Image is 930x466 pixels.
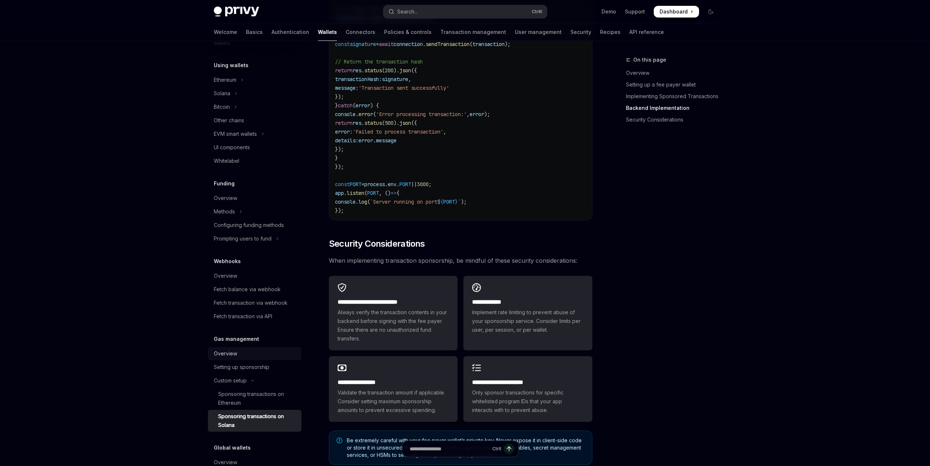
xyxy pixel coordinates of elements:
[208,347,301,360] a: Overview
[335,137,358,144] span: details:
[383,5,547,18] button: Open search
[208,192,301,205] a: Overview
[208,73,301,86] button: Toggle Ethereum section
[470,41,472,47] span: (
[347,437,585,459] span: Be extremely careful with your fee payer wallet’s private key. Never expose it in client-side cod...
[633,55,666,64] span: On this page
[532,9,543,15] span: Ctrl K
[318,23,337,41] a: Wallets
[385,181,388,188] span: .
[394,41,423,47] span: connection
[399,67,411,74] span: json
[214,335,259,343] h5: Gas management
[214,299,288,307] div: Fetch transaction via webhook
[626,90,722,102] a: Implementing Sponsored Transactions
[411,181,417,188] span: ||
[373,137,376,144] span: .
[626,102,722,114] a: Backend Implementation
[626,114,722,126] a: Security Considerations
[358,137,373,144] span: error
[388,181,396,188] span: env
[443,128,446,135] span: ,
[361,181,364,188] span: =
[214,312,272,321] div: Fetch transaction via API
[382,67,385,74] span: (
[214,143,250,152] div: UI components
[353,67,361,74] span: res
[214,61,248,70] h5: Using wallets
[329,255,592,266] span: When implementing transaction sponsorship, be mindful of these security considerations:
[335,190,344,196] span: app
[472,388,583,415] span: Only sponsor transactions for specific whitelisted program IDs that your app interacts with to pr...
[423,41,426,47] span: .
[505,41,510,47] span: );
[384,23,432,41] a: Policies & controls
[484,111,490,118] span: );
[335,67,353,74] span: return
[408,76,411,82] span: ,
[208,296,301,309] a: Fetch transaction via webhook
[385,120,394,126] span: 500
[214,130,257,138] div: EVM smart wallets
[335,155,338,161] span: }
[208,410,301,432] a: Sponsoring transactions on Solana
[346,23,375,41] a: Connectors
[208,154,301,167] a: Whitelabel
[411,120,417,126] span: ({
[370,102,379,109] span: ) {
[335,163,344,170] span: });
[214,194,237,203] div: Overview
[214,7,259,17] img: dark logo
[214,103,230,111] div: Bitcoin
[208,388,301,409] a: Sponsoring transactions on Ethereum
[426,41,470,47] span: sendTransaction
[356,102,370,109] span: error
[208,87,301,100] button: Toggle Solana section
[208,310,301,323] a: Fetch transaction via API
[356,199,358,205] span: .
[335,199,356,205] span: console
[625,8,645,15] a: Support
[208,232,301,245] button: Toggle Prompting users to fund section
[272,23,309,41] a: Authentication
[504,444,514,454] button: Send message
[394,67,399,74] span: ).
[335,207,344,214] span: });
[472,308,583,334] span: Implement rate limiting to prevent abuse of your sponsorship service. Consider limits per user, p...
[337,438,342,443] svg: Note
[361,120,364,126] span: .
[335,128,353,135] span: error:
[470,111,484,118] span: error
[214,363,269,371] div: Setting up sponsorship
[335,102,338,109] span: }
[208,114,301,127] a: Other chains
[570,23,591,41] a: Security
[208,219,301,232] a: Configuring funding methods
[367,199,370,205] span: (
[458,199,461,205] span: `
[218,390,297,407] div: Sponsoring transactions on Ethereum
[411,67,417,74] span: ({
[373,111,376,118] span: (
[455,199,458,205] span: }
[335,146,344,153] span: });
[429,181,432,188] span: ;
[443,199,455,205] span: PORT
[705,6,717,18] button: Toggle dark mode
[364,181,385,188] span: process
[353,102,356,109] span: (
[214,349,237,358] div: Overview
[214,116,244,125] div: Other chains
[391,190,396,196] span: =>
[335,85,358,91] span: message:
[353,120,361,126] span: res
[335,181,350,188] span: const
[629,23,664,41] a: API reference
[208,374,301,387] button: Toggle Custom setup section
[515,23,562,41] a: User management
[208,127,301,140] button: Toggle EVM smart wallets section
[364,190,367,196] span: (
[214,376,247,385] div: Custom setup
[399,181,411,188] span: PORT
[208,283,301,296] a: Fetch balance via webhook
